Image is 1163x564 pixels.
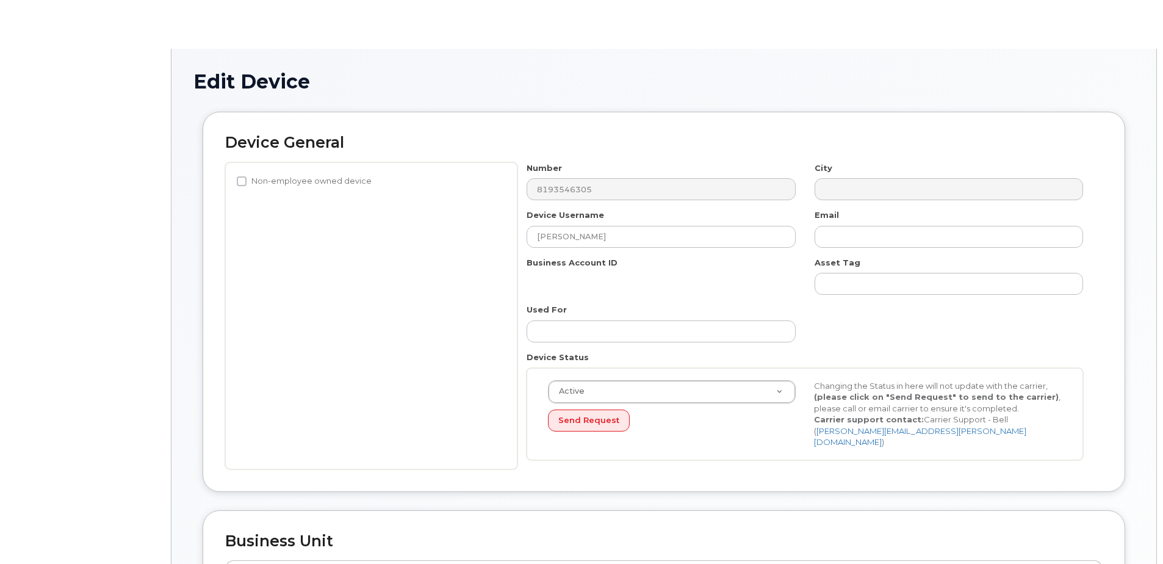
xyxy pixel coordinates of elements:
label: Device Status [527,352,589,363]
label: Used For [527,304,567,316]
a: [PERSON_NAME][EMAIL_ADDRESS][PERSON_NAME][DOMAIN_NAME] [814,426,1026,447]
strong: (please click on "Send Request" to send to the carrier) [814,392,1059,402]
h2: Device General [225,134,1103,151]
label: Business Account ID [527,257,618,269]
strong: Carrier support contact: [814,414,924,424]
h2: Business Unit [225,533,1103,550]
div: Changing the Status in here will not update with the carrier, , please call or email carrier to e... [805,380,1071,448]
span: Active [552,386,585,397]
input: Non-employee owned device [237,176,247,186]
button: Send Request [548,410,630,432]
label: Non-employee owned device [237,174,372,189]
label: Email [815,209,839,221]
label: City [815,162,832,174]
a: Active [549,381,795,403]
label: Device Username [527,209,604,221]
label: Number [527,162,562,174]
h1: Edit Device [193,71,1134,92]
label: Asset Tag [815,257,860,269]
